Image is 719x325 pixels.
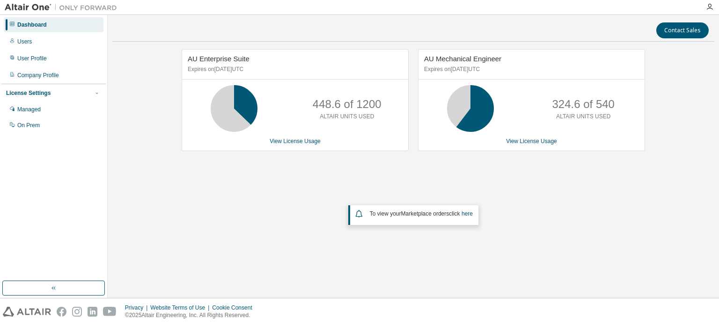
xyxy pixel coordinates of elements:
img: youtube.svg [103,307,117,317]
div: Managed [17,106,41,113]
img: Altair One [5,3,122,12]
div: Company Profile [17,72,59,79]
div: Cookie Consent [212,304,257,311]
p: Expires on [DATE] UTC [424,65,637,73]
button: Contact Sales [656,22,709,38]
em: Marketplace orders [401,210,449,217]
img: altair_logo.svg [3,307,51,317]
img: facebook.svg [57,307,66,317]
p: 448.6 of 1200 [313,96,382,112]
img: instagram.svg [72,307,82,317]
div: User Profile [17,55,47,62]
div: License Settings [6,89,51,97]
div: Website Terms of Use [150,304,212,311]
img: linkedin.svg [88,307,97,317]
a: here [462,210,473,217]
div: On Prem [17,122,40,129]
span: AU Enterprise Suite [188,55,249,63]
a: View License Usage [270,138,321,144]
div: Users [17,38,32,45]
a: View License Usage [506,138,557,144]
p: ALTAIR UNITS USED [320,113,374,121]
span: AU Mechanical Engineer [424,55,501,63]
div: Dashboard [17,21,47,29]
p: 324.6 of 540 [552,96,615,112]
div: Privacy [125,304,150,311]
span: To view your click [370,210,473,217]
p: ALTAIR UNITS USED [556,113,610,121]
p: © 2025 Altair Engineering, Inc. All Rights Reserved. [125,311,258,319]
p: Expires on [DATE] UTC [188,65,400,73]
